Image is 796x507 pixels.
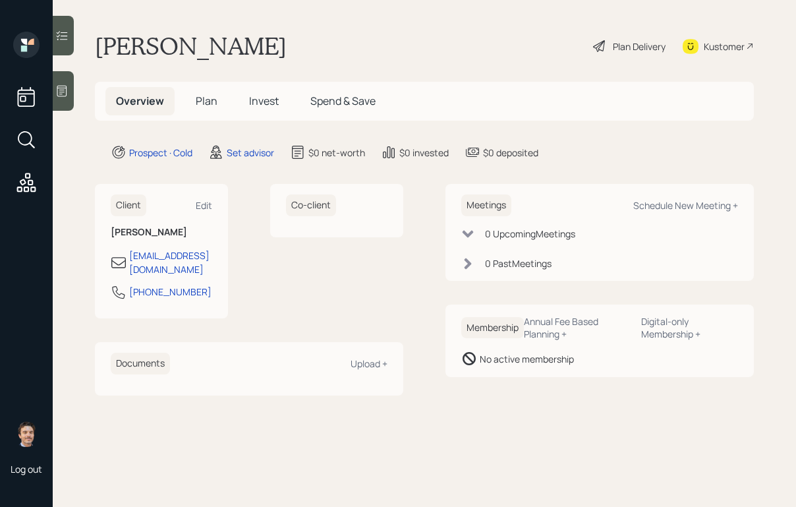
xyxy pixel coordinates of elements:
[129,249,212,276] div: [EMAIL_ADDRESS][DOMAIN_NAME]
[704,40,745,53] div: Kustomer
[461,194,511,216] h6: Meetings
[399,146,449,160] div: $0 invested
[116,94,164,108] span: Overview
[196,94,217,108] span: Plan
[483,146,538,160] div: $0 deposited
[129,285,212,299] div: [PHONE_NUMBER]
[613,40,666,53] div: Plan Delivery
[480,352,574,366] div: No active membership
[641,315,738,340] div: Digital-only Membership +
[111,227,212,238] h6: [PERSON_NAME]
[111,194,146,216] h6: Client
[249,94,279,108] span: Invest
[524,315,631,340] div: Annual Fee Based Planning +
[633,199,738,212] div: Schedule New Meeting +
[351,357,387,370] div: Upload +
[11,463,42,475] div: Log out
[310,94,376,108] span: Spend & Save
[485,227,575,241] div: 0 Upcoming Meeting s
[129,146,192,160] div: Prospect · Cold
[13,421,40,447] img: robby-grisanti-headshot.png
[111,353,170,374] h6: Documents
[286,194,336,216] h6: Co-client
[227,146,274,160] div: Set advisor
[95,32,287,61] h1: [PERSON_NAME]
[196,199,212,212] div: Edit
[461,317,524,339] h6: Membership
[308,146,365,160] div: $0 net-worth
[485,256,552,270] div: 0 Past Meeting s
